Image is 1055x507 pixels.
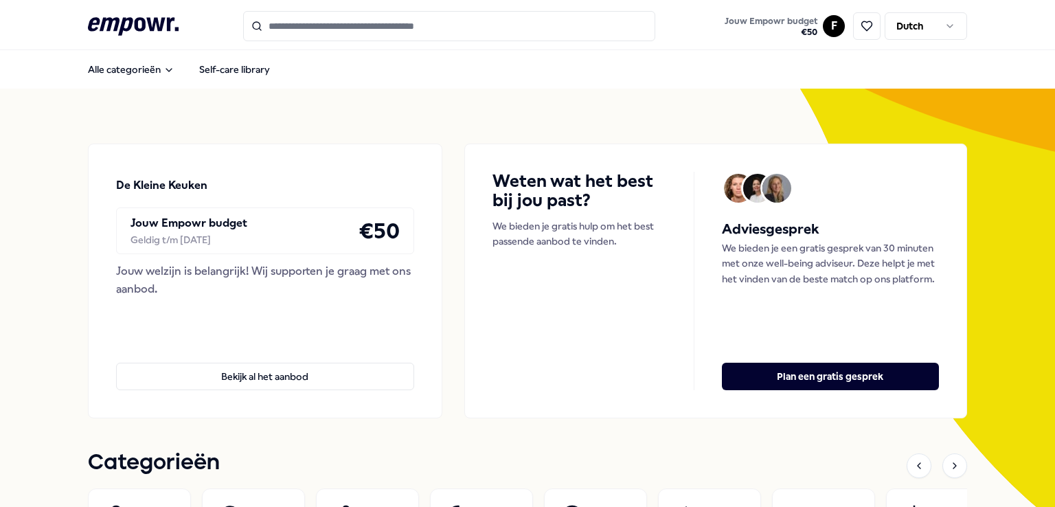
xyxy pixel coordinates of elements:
a: Jouw Empowr budget€50 [719,12,823,41]
img: Avatar [743,174,772,203]
a: Bekijk al het aanbod [116,341,414,390]
p: Jouw Empowr budget [131,214,247,232]
img: Avatar [724,174,753,203]
div: Geldig t/m [DATE] [131,232,247,247]
a: Self-care library [188,56,281,83]
p: We bieden je een gratis gesprek van 30 minuten met onze well-being adviseur. Deze helpt je met he... [722,240,939,286]
div: Jouw welzijn is belangrijk! Wij supporten je graag met ons aanbod. [116,262,414,297]
button: Bekijk al het aanbod [116,363,414,390]
img: Avatar [762,174,791,203]
nav: Main [77,56,281,83]
h4: € 50 [359,214,400,248]
h4: Weten wat het best bij jou past? [492,172,666,210]
h5: Adviesgesprek [722,218,939,240]
span: € 50 [725,27,817,38]
h1: Categorieën [88,446,220,480]
p: We bieden je gratis hulp om het best passende aanbod te vinden. [492,218,666,249]
span: Jouw Empowr budget [725,16,817,27]
button: Jouw Empowr budget€50 [722,13,820,41]
button: Plan een gratis gesprek [722,363,939,390]
input: Search for products, categories or subcategories [243,11,655,41]
button: Alle categorieën [77,56,185,83]
button: F [823,15,845,37]
p: De Kleine Keuken [116,177,207,194]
